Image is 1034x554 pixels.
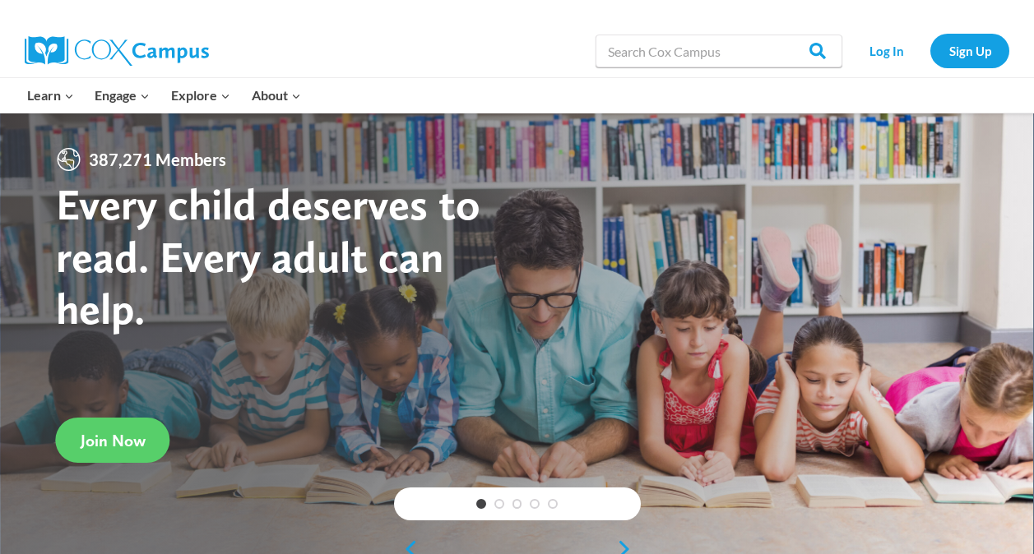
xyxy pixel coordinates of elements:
[171,85,230,106] span: Explore
[56,418,170,463] a: Join Now
[596,35,842,67] input: Search Cox Campus
[512,499,522,509] a: 3
[81,431,146,450] span: Join Now
[851,34,1009,67] nav: Secondary Navigation
[95,85,150,106] span: Engage
[25,36,209,66] img: Cox Campus
[851,34,922,67] a: Log In
[27,85,74,106] span: Learn
[494,499,504,509] a: 2
[476,499,486,509] a: 1
[252,85,301,106] span: About
[82,146,233,173] span: 387,271 Members
[56,178,480,335] strong: Every child deserves to read. Every adult can help.
[930,34,1009,67] a: Sign Up
[530,499,540,509] a: 4
[16,78,311,113] nav: Primary Navigation
[548,499,558,509] a: 5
